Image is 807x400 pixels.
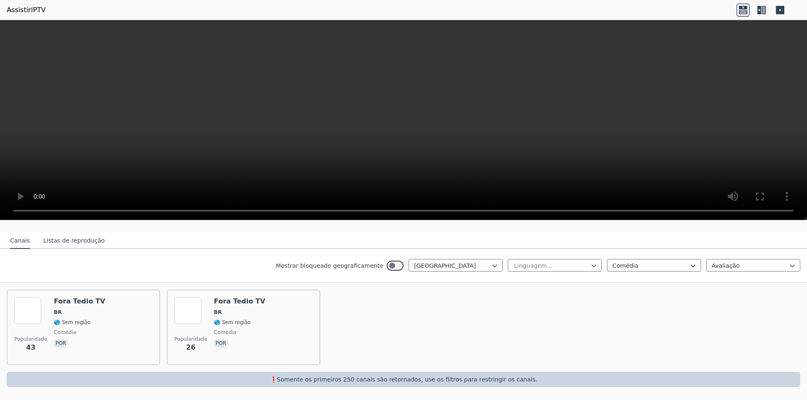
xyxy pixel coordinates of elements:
font: BR [54,309,61,315]
font: 🌎 Sem região [54,319,90,325]
font: ❗️Somente os primeiros 250 canais são retornados, use os filtros para restringir os canais. [270,376,538,383]
font: 26 [186,343,195,351]
font: Popularidade [174,336,207,342]
img: Fora Tedio TV [174,297,201,324]
font: Canais [10,237,30,244]
font: Listas de reprodução [43,237,105,244]
font: por [216,340,226,346]
button: Canais [10,233,30,249]
font: Fora Tedio TV [214,297,265,305]
font: Fora Tedio TV [54,297,105,305]
font: Popularidade [14,336,47,342]
font: comédia [214,329,236,335]
font: AssistirIPTV [7,6,46,14]
font: 43 [26,343,35,351]
font: comédia [54,329,76,335]
font: Mostrar bloqueado geograficamente [276,262,383,269]
font: 🌎 Sem região [214,319,251,325]
font: BR [214,309,222,315]
a: AssistirIPTV [7,5,46,15]
button: Listas de reprodução [43,233,105,249]
font: por [55,340,66,346]
img: Fora Tedio TV [14,297,41,324]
